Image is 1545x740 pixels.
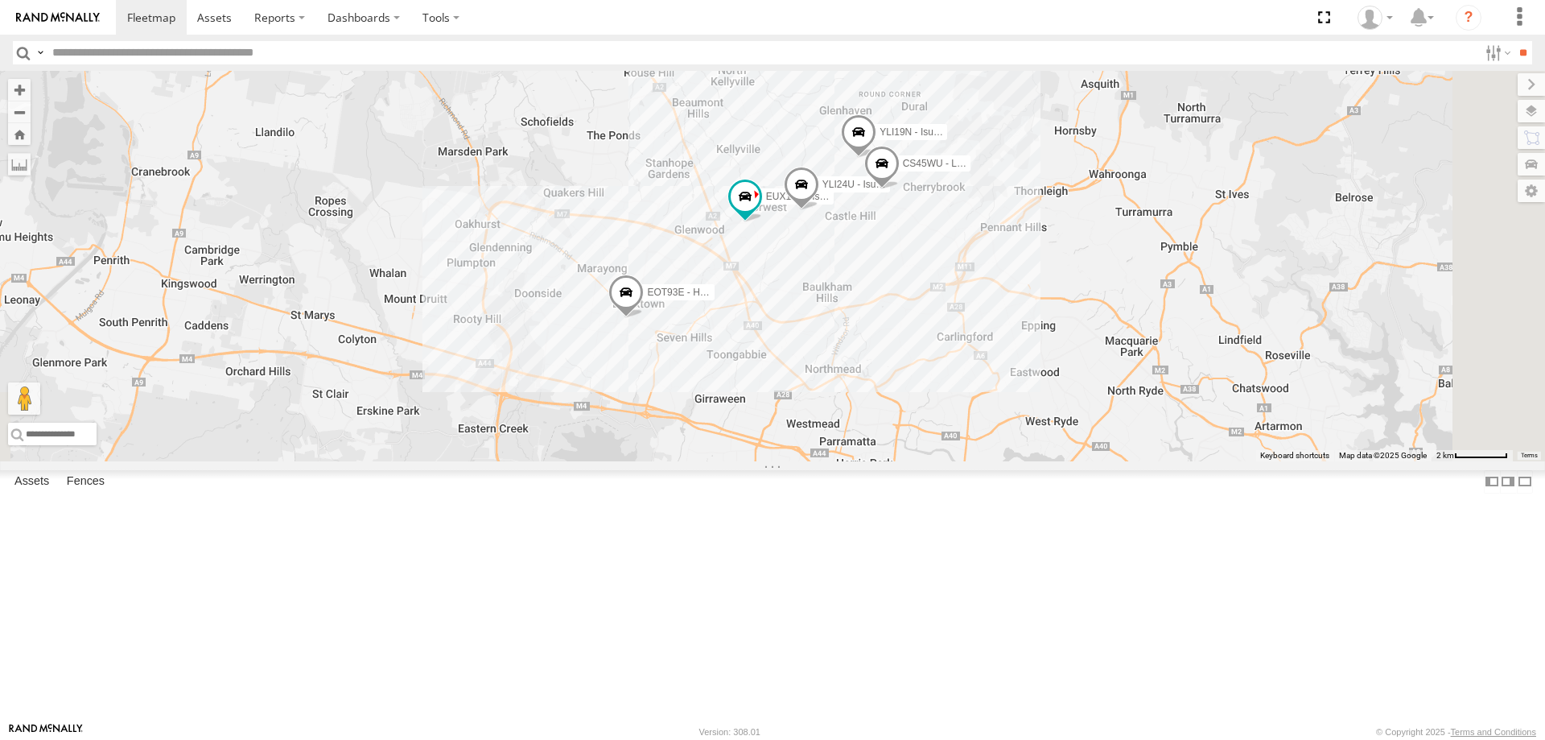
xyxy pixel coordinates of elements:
button: Zoom in [8,79,31,101]
span: YLI19N - Isuzu DMAX [880,126,974,138]
label: Search Filter Options [1479,41,1514,64]
div: © Copyright 2025 - [1376,727,1536,737]
span: EOT93E - HiAce [647,287,719,298]
span: YLI24U - Isuzu D-MAX [822,179,920,190]
label: Hide Summary Table [1517,470,1533,494]
div: Tom Tozer [1352,6,1399,30]
a: Terms and Conditions [1451,727,1536,737]
label: Dock Summary Table to the Left [1484,470,1500,494]
a: Visit our Website [9,724,83,740]
span: CS45WU - LDV [903,158,970,169]
label: Search Query [34,41,47,64]
button: Zoom Home [8,123,31,145]
button: Drag Pegman onto the map to open Street View [8,382,40,415]
label: Measure [8,153,31,176]
button: Keyboard shortcuts [1260,450,1329,461]
i: ? [1456,5,1481,31]
a: Terms (opens in new tab) [1521,453,1538,459]
button: Map Scale: 2 km per 63 pixels [1432,450,1513,461]
label: Fences [59,470,113,493]
img: rand-logo.svg [16,12,100,23]
label: Map Settings [1518,180,1545,202]
label: Assets [6,470,57,493]
span: EUX12C - Isuzu DMAX [766,191,866,202]
span: 2 km [1436,451,1454,460]
span: Map data ©2025 Google [1339,451,1427,460]
div: Version: 308.01 [699,727,760,737]
label: Dock Summary Table to the Right [1500,470,1516,494]
button: Zoom out [8,101,31,123]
